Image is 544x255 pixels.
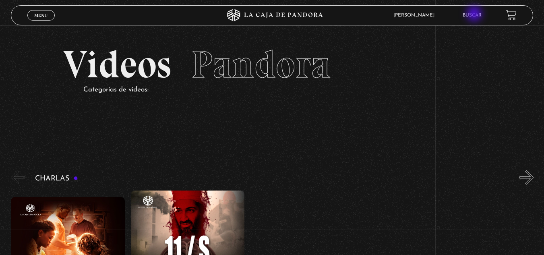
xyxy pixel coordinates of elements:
span: Pandora [191,41,331,87]
a: Buscar [463,13,482,18]
p: Categorías de videos: [83,84,481,96]
span: Menu [34,13,48,18]
h3: Charlas [35,175,78,182]
span: Cerrar [31,19,50,25]
button: Previous [11,170,25,185]
button: Next [519,170,534,185]
h2: Videos [63,46,481,84]
span: [PERSON_NAME] [389,13,443,18]
a: View your shopping cart [506,10,517,21]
